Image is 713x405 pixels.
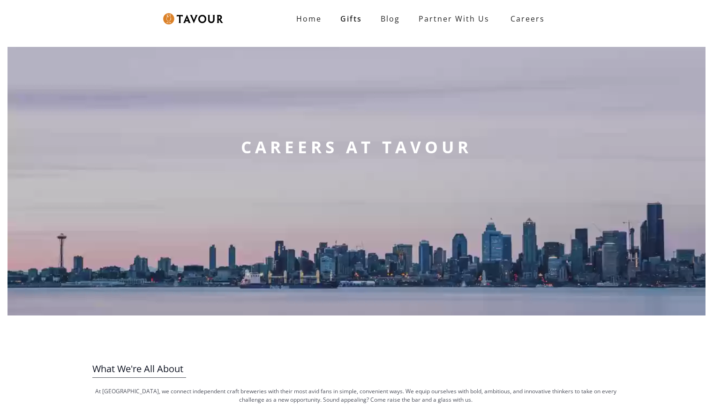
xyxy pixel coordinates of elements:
[287,9,331,28] a: Home
[409,9,499,28] a: partner with us
[241,136,472,158] strong: CAREERS AT TAVOUR
[331,9,371,28] a: Gifts
[371,9,409,28] a: Blog
[296,14,322,24] strong: Home
[510,9,545,28] strong: Careers
[499,6,552,32] a: Careers
[92,387,620,404] p: At [GEOGRAPHIC_DATA], we connect independent craft breweries with their most avid fans in simple,...
[92,360,620,377] h3: What We're All About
